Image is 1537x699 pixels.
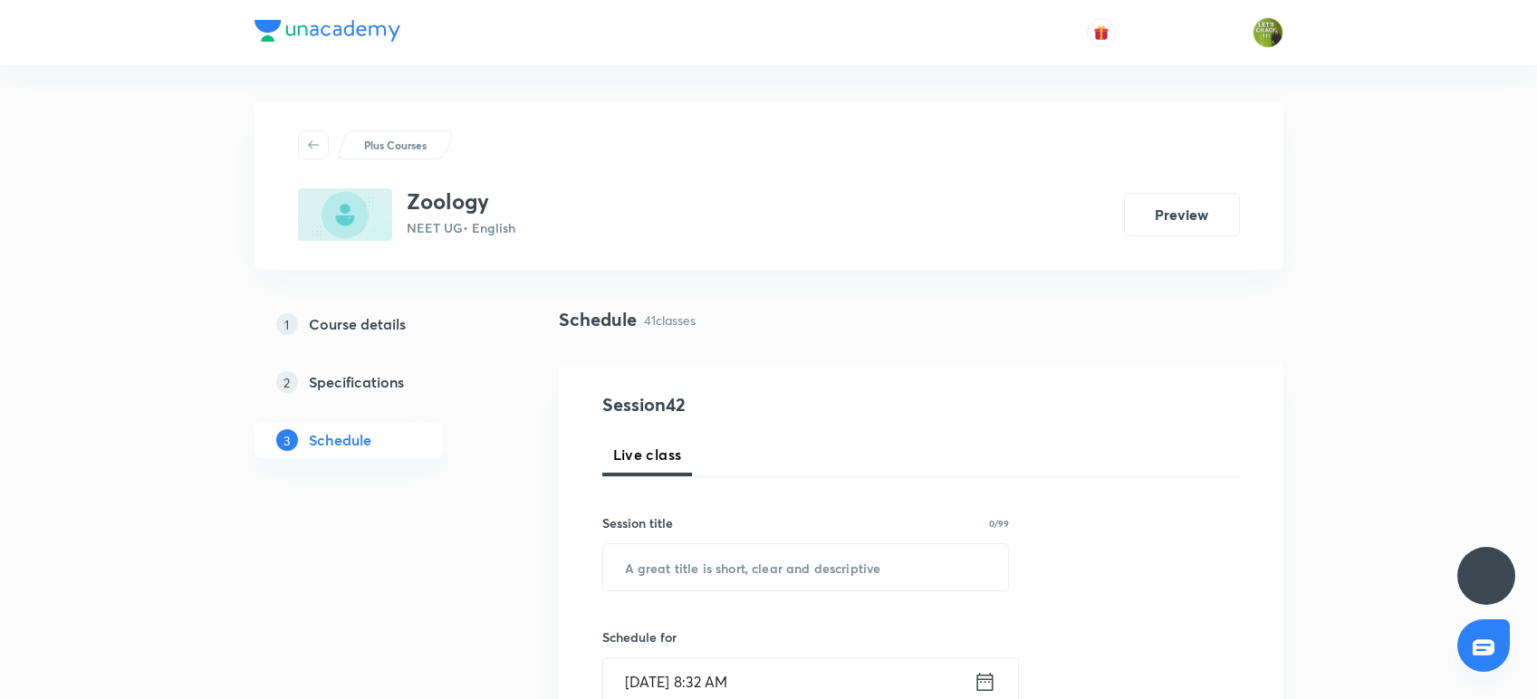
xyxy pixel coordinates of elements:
h5: Specifications [309,371,404,393]
p: 41 classes [644,311,696,330]
a: 1Course details [255,306,501,342]
button: Preview [1124,193,1240,236]
h4: Session 42 [602,391,933,418]
h6: Session title [602,513,673,532]
a: Company Logo [255,20,400,46]
input: A great title is short, clear and descriptive [603,544,1009,590]
h4: Schedule [559,306,637,333]
img: ttu [1475,565,1497,587]
img: avatar [1093,24,1110,41]
img: Company Logo [255,20,400,42]
button: avatar [1087,18,1116,47]
p: 3 [276,429,298,451]
a: 2Specifications [255,364,501,400]
img: Gaurav Uppal [1253,17,1283,48]
h5: Course details [309,313,406,335]
img: DB8DE2A5-66FB-4AFC-A9C7-37D2DF639E7F_plus.png [298,188,392,241]
p: NEET UG • English [407,218,515,237]
span: Live class [613,444,682,465]
p: Plus Courses [364,137,427,153]
p: 1 [276,313,298,335]
h6: Schedule for [602,627,1010,646]
h3: Zoology [407,188,515,215]
p: 2 [276,371,298,393]
p: 0/99 [989,519,1009,528]
h5: Schedule [309,429,371,451]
